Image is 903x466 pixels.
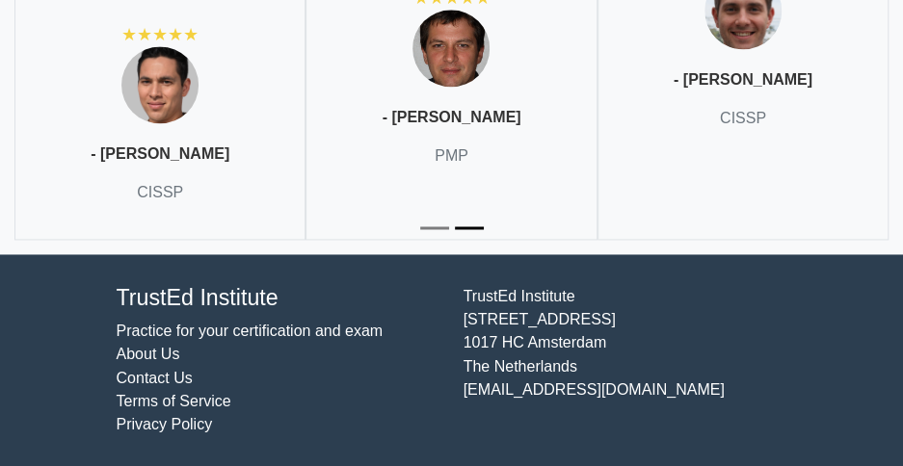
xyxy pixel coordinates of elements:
img: Testimonial 1 [121,46,199,123]
p: CISSP [137,181,183,204]
p: - [PERSON_NAME] [91,142,229,166]
p: - [PERSON_NAME] [382,106,520,129]
a: Practice for your certification and exam [117,323,384,339]
a: Terms of Service [117,392,231,408]
button: Slide 1 [420,217,449,239]
p: - [PERSON_NAME] [674,68,812,91]
button: Slide 2 [455,217,484,239]
img: Testimonial 2 [412,10,490,87]
p: PMP [435,144,468,168]
a: Contact Us [117,369,193,385]
a: About Us [117,346,180,362]
div: ★★★★★ [121,23,199,46]
p: CISSP [720,107,766,130]
div: TrustEd Institute [STREET_ADDRESS] 1017 HC Amsterdam The Netherlands [EMAIL_ADDRESS][DOMAIN_NAME] [452,285,799,435]
h4: TrustEd Institute [117,285,440,312]
a: Privacy Policy [117,415,213,431]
